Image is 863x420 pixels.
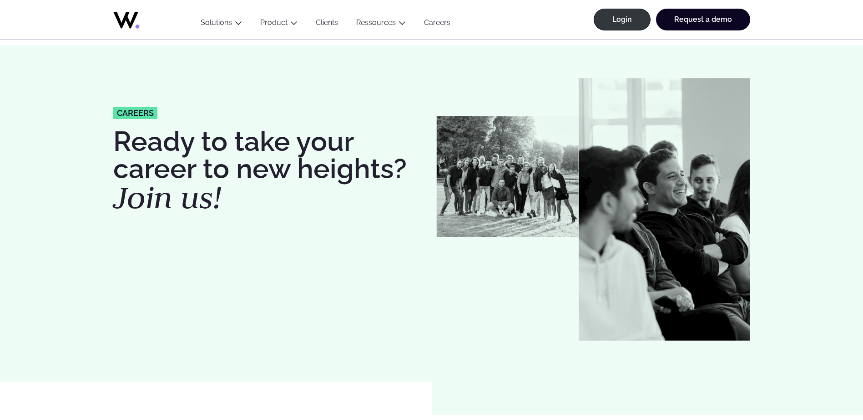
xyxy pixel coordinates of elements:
[347,18,415,30] button: Ressources
[594,9,651,30] a: Login
[307,18,347,30] a: Clients
[356,18,396,27] a: Ressources
[436,116,579,237] img: Whozzies-Team-Revenue
[260,18,288,27] a: Product
[113,177,222,217] em: Join us!
[251,18,307,30] button: Product
[656,9,750,30] a: Request a demo
[415,18,459,30] a: Careers
[192,18,251,30] button: Solutions
[117,109,154,117] span: careers
[113,128,427,213] h1: Ready to take your career to new heights?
